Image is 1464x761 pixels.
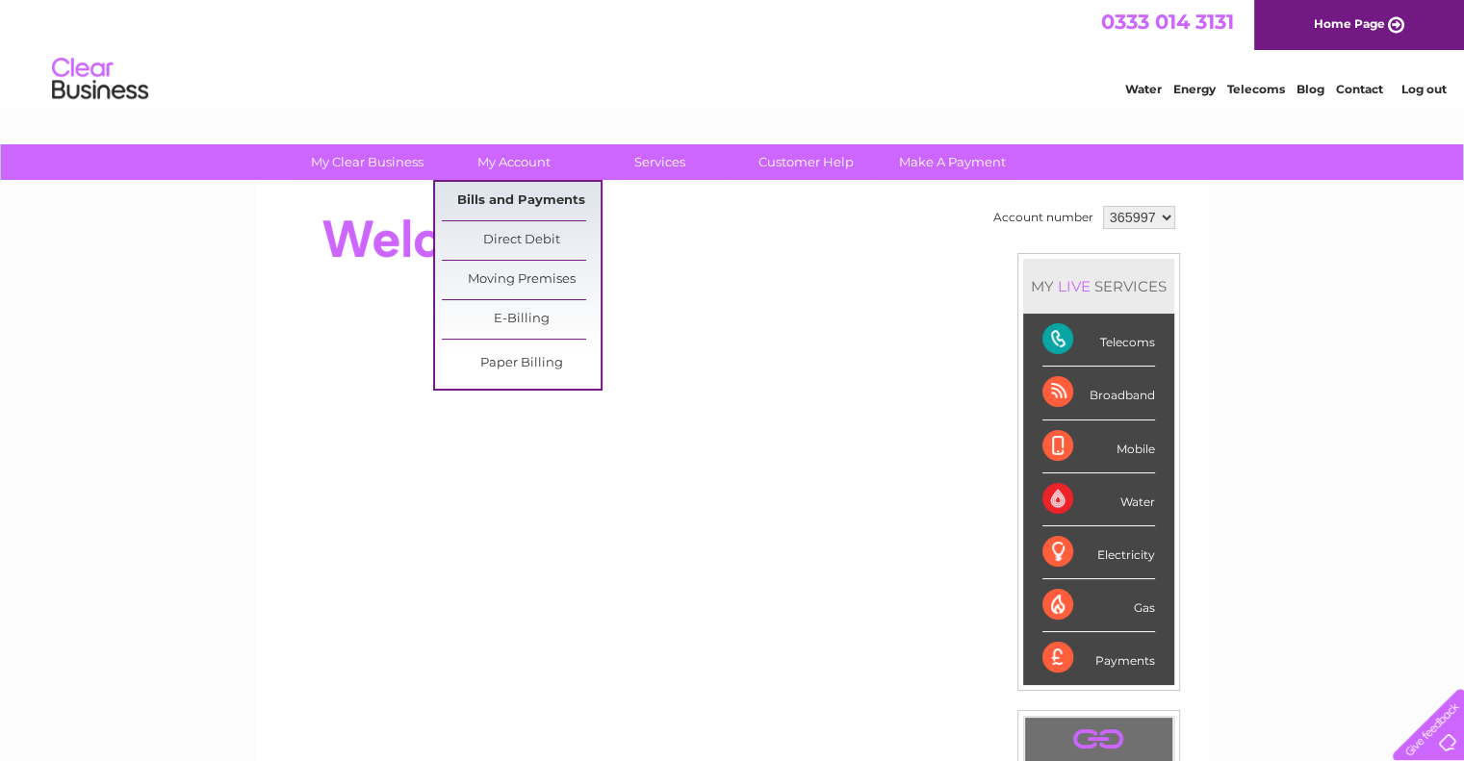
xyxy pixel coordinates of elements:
[989,201,1098,234] td: Account number
[1042,420,1155,473] div: Mobile
[1101,10,1234,34] a: 0333 014 3131
[1227,82,1285,96] a: Telecoms
[1042,526,1155,579] div: Electricity
[1297,82,1324,96] a: Blog
[442,221,601,260] a: Direct Debit
[580,144,739,180] a: Services
[1125,82,1162,96] a: Water
[1030,723,1168,756] a: .
[442,182,601,220] a: Bills and Payments
[51,50,149,109] img: logo.png
[288,144,447,180] a: My Clear Business
[1054,277,1094,295] div: LIVE
[1042,579,1155,632] div: Gas
[1042,367,1155,419] div: Broadband
[278,11,1188,93] div: Clear Business is a trading name of Verastar Limited (registered in [GEOGRAPHIC_DATA] No. 3667643...
[1400,82,1446,96] a: Log out
[442,261,601,299] a: Moving Premises
[442,344,601,383] a: Paper Billing
[1336,82,1383,96] a: Contact
[434,144,593,180] a: My Account
[1173,82,1216,96] a: Energy
[1042,632,1155,684] div: Payments
[873,144,1032,180] a: Make A Payment
[727,144,886,180] a: Customer Help
[1042,473,1155,526] div: Water
[1042,314,1155,367] div: Telecoms
[442,300,601,339] a: E-Billing
[1023,259,1174,314] div: MY SERVICES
